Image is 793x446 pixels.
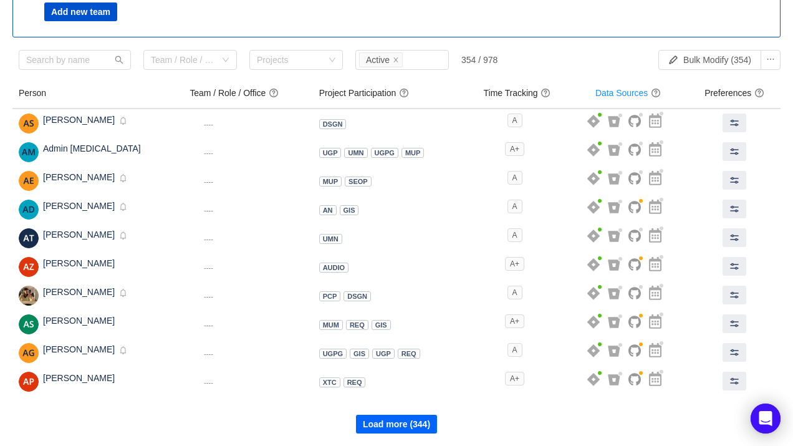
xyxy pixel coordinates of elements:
img: AG-6.png [19,343,39,363]
div: 354 / 978 [461,55,497,65]
span: MUP [323,178,338,185]
small: ---- [204,206,213,214]
button: icon: ellipsis [761,50,781,70]
i: icon: bell [119,203,127,211]
div: Projects [257,54,324,66]
span: GIS [344,206,355,214]
span: question [651,88,661,98]
img: d863d50eb911ca1830431f89c446f2ad [19,114,39,133]
span: A [507,228,522,242]
i: icon: bell [119,231,127,240]
small: ---- [204,178,213,185]
i: icon: down [329,56,336,65]
span: MUP [405,149,420,157]
div: Open Intercom Messenger [751,404,781,434]
span: A+ [505,372,524,385]
span: A+ [505,142,524,156]
span: AN [323,206,333,214]
span: XTC [323,379,337,386]
img: AE-6.png [19,171,39,191]
span: A [507,114,522,127]
img: 32 [19,286,39,306]
i: icon: bell [119,346,127,354]
span: UMN [323,235,339,243]
span: AUDIO [323,264,345,271]
span: REQ [401,350,416,357]
small: ---- [204,264,213,271]
h4: Time Tracking [473,87,562,99]
h4: Person [19,87,177,99]
img: AM-4.png [19,142,39,162]
span: [PERSON_NAME] [43,115,115,125]
input: Search by name [19,50,131,70]
span: Admin [MEDICAL_DATA] [43,143,141,153]
small: ---- [204,379,213,386]
span: A+ [505,314,524,328]
i: icon: search [115,56,123,64]
span: GIS [353,350,365,357]
span: SEOP [348,178,368,185]
span: UGPG [323,350,343,357]
img: 90a571a9b6a73dfb78d53e42e76ef67f [19,314,39,334]
span: A+ [505,257,524,271]
span: A [507,286,522,299]
small: ---- [204,321,213,329]
a: Data Sources [595,88,648,98]
img: AT-0.png [19,228,39,248]
span: Project Participation [319,88,410,98]
div: Active [366,53,390,67]
li: Active [359,52,403,67]
i: icon: down [222,56,229,65]
small: ---- [204,120,213,128]
span: [PERSON_NAME] [43,316,115,326]
span: [PERSON_NAME] [43,201,115,211]
span: REQ [350,321,365,329]
i: icon: bell [119,117,127,125]
img: AP-1.png [19,372,39,392]
span: question [399,88,409,98]
i: icon: bell [119,289,127,297]
span: A [507,171,522,185]
span: [PERSON_NAME] [43,230,115,240]
small: ---- [204,149,213,157]
span: UMN [348,149,363,157]
span: DSGN [347,293,367,300]
button: Bulk Modify (354) [658,50,761,70]
span: question [269,88,279,98]
span: REQ [347,379,362,386]
span: DSGN [323,120,343,128]
span: [PERSON_NAME] [43,172,115,182]
img: AD-4.png [19,200,39,220]
span: [PERSON_NAME] [43,258,115,268]
span: GIS [375,321,387,329]
small: ---- [204,350,213,357]
span: [PERSON_NAME] [43,287,115,297]
span: question [754,88,764,98]
small: ---- [204,293,213,300]
span: [PERSON_NAME] [43,373,115,383]
span: A [507,200,522,213]
small: ---- [204,235,213,243]
span: Preferences [704,88,764,98]
button: Add new team [44,2,117,21]
span: PCP [323,293,337,300]
div: Team / Role / Office [151,54,216,66]
i: icon: bell [119,174,127,182]
span: UGP [376,350,391,357]
span: UGPG [375,149,395,157]
span: [PERSON_NAME] [43,344,115,354]
span: UGP [323,149,338,157]
i: icon: close [393,57,399,64]
img: AZ-1.png [19,257,39,277]
button: Load more (344) [356,415,437,434]
h4: Team / Role / Office [190,87,306,99]
span: A [507,343,522,357]
span: MUM [323,321,339,329]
